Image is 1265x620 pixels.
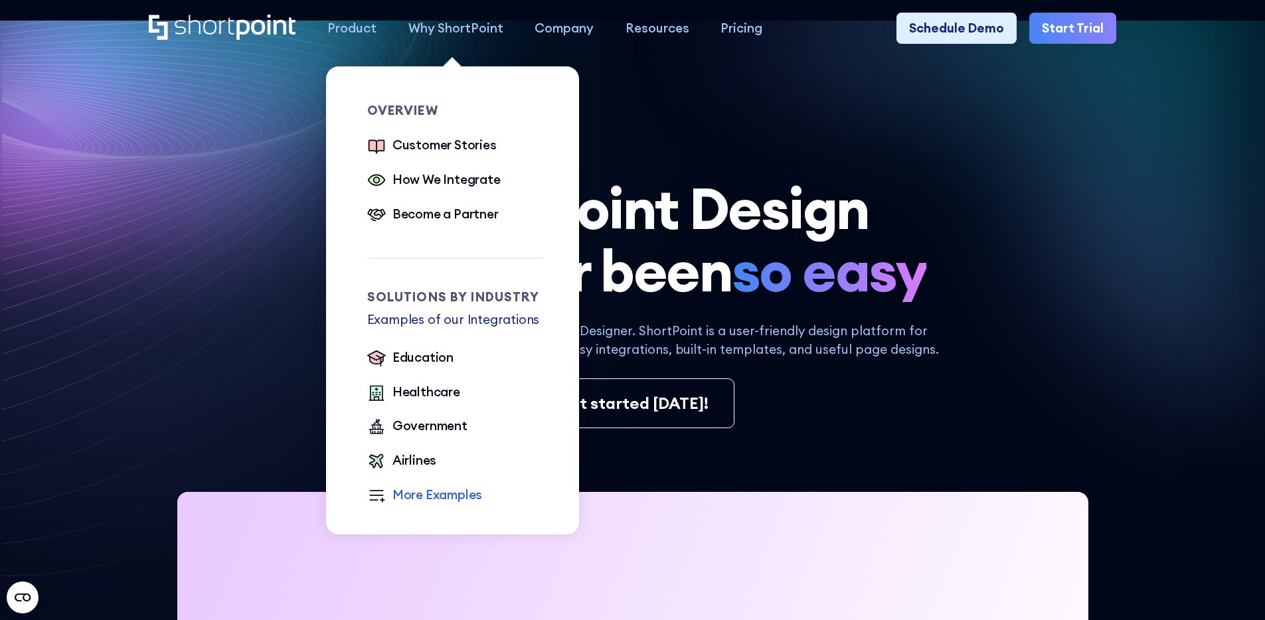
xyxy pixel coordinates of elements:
div: Resources [626,19,689,38]
a: Get started [DATE]! [531,378,734,429]
div: Product [327,19,377,38]
div: Pricing [720,19,762,38]
a: More Examples [367,485,483,507]
div: Customer Stories [392,135,497,155]
a: Become a Partner [367,204,499,226]
a: How We Integrate [367,170,501,192]
a: Product [311,13,392,44]
a: Company [519,13,610,44]
div: More Examples [392,485,483,504]
div: How We Integrate [392,170,501,189]
div: Why ShortPoint [408,19,503,38]
span: so easy [732,240,926,302]
a: Pricing [705,13,779,44]
a: Home [149,15,295,42]
a: Education [367,348,454,370]
div: Healthcare [392,382,460,402]
a: Resources [610,13,705,44]
h1: SharePoint Design has never been [149,177,1116,303]
a: Airlines [367,451,437,473]
div: Get started [DATE]! [557,392,709,416]
div: Overview [367,104,544,117]
a: Schedule Demo [896,13,1017,44]
div: Government [392,416,467,435]
a: Customer Stories [367,135,497,157]
div: Airlines [392,451,436,470]
div: Solutions by Industry [367,291,544,303]
p: With ShortPoint, you are the SharePoint Designer. ShortPoint is a user-friendly design platform f... [312,321,952,359]
div: Education [392,348,454,367]
a: Why ShortPoint [392,13,519,44]
p: Examples of our Integrations [367,310,544,329]
div: Become a Partner [392,204,499,224]
a: Healthcare [367,382,460,404]
iframe: Chat Widget [1199,556,1265,620]
div: Company [535,19,594,38]
a: Government [367,416,467,438]
a: Start Trial [1029,13,1116,44]
button: Open CMP widget [7,581,39,613]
